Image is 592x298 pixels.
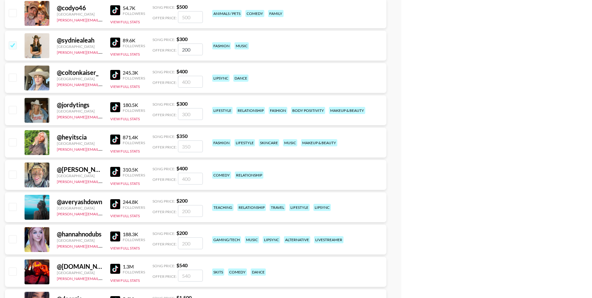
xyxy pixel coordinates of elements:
div: 54.7K [123,5,145,11]
div: lifestyle [235,139,255,146]
a: [PERSON_NAME][EMAIL_ADDRESS][DOMAIN_NAME] [57,113,149,119]
button: View Full Stats [110,149,140,154]
div: 245.3K [123,70,145,76]
div: Followers [123,237,145,242]
div: @ heyitscia [57,133,103,141]
span: Offer Price: [153,242,177,246]
div: relationship [236,107,265,114]
div: @ jordytings [57,101,103,109]
strong: $ 200 [176,198,188,204]
div: 244.8K [123,199,145,205]
button: View Full Stats [110,117,140,121]
div: animals / pets [212,10,242,17]
div: 310.5K [123,167,145,173]
div: Followers [123,205,145,210]
span: Song Price: [153,37,175,42]
img: TikTok [110,232,120,241]
div: lipsync [212,75,230,82]
button: View Full Stats [110,181,140,186]
img: TikTok [110,70,120,80]
div: [GEOGRAPHIC_DATA] [57,44,103,49]
a: [PERSON_NAME][EMAIL_ADDRESS][DOMAIN_NAME] [57,146,149,152]
div: Followers [123,108,145,113]
div: [GEOGRAPHIC_DATA] [57,238,103,243]
span: Song Price: [153,134,175,139]
div: music [235,42,249,49]
div: family [268,10,284,17]
button: View Full Stats [110,246,140,250]
div: dance [233,75,248,82]
div: music [283,139,297,146]
div: teaching [212,204,234,211]
div: [GEOGRAPHIC_DATA] [57,270,103,275]
strong: $ 400 [176,165,188,171]
div: travel [270,204,285,211]
a: [PERSON_NAME][EMAIL_ADDRESS][DOMAIN_NAME] [57,16,149,22]
span: Offer Price: [153,145,177,149]
div: Followers [123,76,145,80]
img: TikTok [110,5,120,15]
div: fashion [212,139,231,146]
span: Song Price: [153,167,175,171]
div: relationship [237,204,266,211]
div: comedy [228,268,247,276]
div: comedy [212,172,231,179]
span: Song Price: [153,264,175,268]
div: fashion [269,107,287,114]
a: [PERSON_NAME][EMAIL_ADDRESS][DOMAIN_NAME] [57,275,149,281]
div: skincare [259,139,279,146]
div: [GEOGRAPHIC_DATA] [57,12,103,16]
button: View Full Stats [110,278,140,283]
a: [PERSON_NAME][EMAIL_ADDRESS][DOMAIN_NAME] [57,49,149,55]
span: Offer Price: [153,112,177,117]
div: Followers [123,270,145,274]
button: View Full Stats [110,52,140,57]
strong: $ 500 [176,4,188,10]
div: relationship [235,172,263,179]
a: [PERSON_NAME][EMAIL_ADDRESS][DOMAIN_NAME] [57,81,149,87]
img: TikTok [110,264,120,274]
input: 300 [178,108,203,120]
strong: $ 300 [176,36,188,42]
input: 540 [178,270,203,282]
span: Offer Price: [153,48,177,53]
div: alternative [284,236,310,243]
button: View Full Stats [110,213,140,218]
strong: $ 540 [176,262,188,268]
div: Followers [123,173,145,177]
div: [GEOGRAPHIC_DATA] [57,76,103,81]
img: TikTok [110,135,120,144]
div: [GEOGRAPHIC_DATA] [57,141,103,146]
input: 500 [178,11,203,23]
div: lifestyle [289,204,310,211]
span: Offer Price: [153,177,177,182]
div: [GEOGRAPHIC_DATA] [57,206,103,210]
span: Song Price: [153,102,175,107]
img: TikTok [110,167,120,177]
img: TikTok [110,102,120,112]
div: 871.4K [123,134,145,140]
strong: $ 400 [176,68,188,74]
input: 350 [178,140,203,152]
input: 400 [178,76,203,88]
div: gaming/tech [212,236,241,243]
div: @ [PERSON_NAME].[PERSON_NAME] [57,166,103,173]
div: 89.6K [123,37,145,44]
div: @ coltonkaiser_ [57,69,103,76]
div: @ sydniealeah [57,36,103,44]
span: Song Price: [153,231,175,236]
div: makeup & beauty [301,139,337,146]
div: livestreamer [314,236,344,243]
div: 188.3K [123,231,145,237]
button: View Full Stats [110,20,140,24]
a: [PERSON_NAME][EMAIL_ADDRESS][DOMAIN_NAME] [57,178,149,184]
strong: $ 350 [176,133,188,139]
div: skits [212,268,224,276]
span: Song Price: [153,199,175,204]
div: @ codyo46 [57,4,103,12]
div: fashion [212,42,231,49]
strong: $ 300 [176,101,188,107]
div: body positivity [291,107,325,114]
div: makeup & beauty [329,107,365,114]
img: TikTok [110,38,120,48]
